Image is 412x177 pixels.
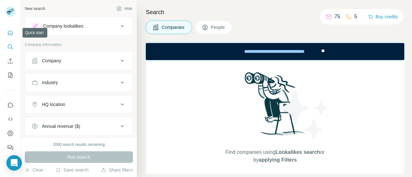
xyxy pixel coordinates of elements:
[101,167,133,173] button: Share filters
[43,23,83,29] div: Company lookalikes
[42,79,58,86] div: Industry
[5,55,15,67] button: Enrich CSV
[162,24,185,31] span: Companies
[5,113,15,125] button: Use Surfe API
[223,148,326,164] span: Find companies using or by
[275,86,333,144] img: Surfe Illustration - Stars
[5,41,15,53] button: Search
[42,101,65,108] div: HQ location
[242,70,309,142] img: Surfe Illustration - Woman searching with binoculars
[42,58,61,64] div: Company
[259,157,297,163] span: applying Filters
[25,167,43,173] button: Clear
[25,75,133,90] button: Industry
[368,12,398,21] button: Buy credits
[25,97,133,112] button: HQ location
[334,13,340,21] p: 75
[56,167,89,173] button: Save search
[25,18,133,34] button: Company lookalikes
[6,155,22,171] div: Open Intercom Messenger
[42,123,80,129] div: Annual revenue ($)
[5,99,15,111] button: Use Surfe on LinkedIn
[25,53,133,68] button: Company
[25,6,45,12] div: New search
[53,142,105,147] div: 2000 search results remaining
[5,128,15,139] button: Dashboard
[146,8,404,17] h4: Search
[146,43,404,60] iframe: Banner
[25,119,133,134] button: Annual revenue ($)
[276,149,320,155] span: Lookalikes search
[112,4,137,13] button: Hide
[5,69,15,81] button: My lists
[211,24,226,31] span: People
[5,142,15,153] button: Feedback
[25,42,133,48] p: Company information
[354,13,357,21] p: 5
[5,27,15,39] button: Quick start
